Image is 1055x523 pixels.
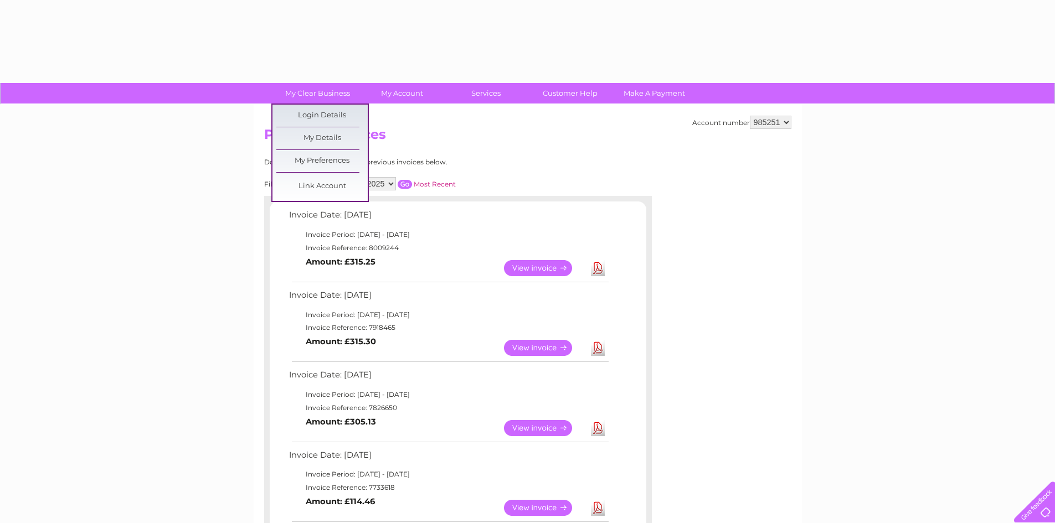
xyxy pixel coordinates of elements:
[286,241,610,255] td: Invoice Reference: 8009244
[286,308,610,322] td: Invoice Period: [DATE] - [DATE]
[276,175,368,198] a: Link Account
[276,105,368,127] a: Login Details
[264,158,555,166] div: Download or view any of your previous invoices below.
[286,468,610,481] td: Invoice Period: [DATE] - [DATE]
[414,180,456,188] a: Most Recent
[306,257,375,267] b: Amount: £315.25
[286,228,610,241] td: Invoice Period: [DATE] - [DATE]
[524,83,616,103] a: Customer Help
[591,340,605,356] a: Download
[306,496,375,506] b: Amount: £114.46
[272,83,363,103] a: My Clear Business
[286,401,610,415] td: Invoice Reference: 7826650
[609,83,700,103] a: Make A Payment
[276,150,368,172] a: My Preferences
[306,336,376,346] b: Amount: £315.30
[286,321,610,334] td: Invoice Reference: 7918465
[504,420,585,436] a: View
[504,340,585,356] a: View
[692,116,791,129] div: Account number
[286,288,610,308] td: Invoice Date: [DATE]
[306,417,376,427] b: Amount: £305.13
[264,127,791,148] h2: Previous Invoices
[356,83,447,103] a: My Account
[504,500,585,516] a: View
[286,388,610,401] td: Invoice Period: [DATE] - [DATE]
[286,481,610,494] td: Invoice Reference: 7733618
[264,177,555,190] div: Filter by date
[286,448,610,468] td: Invoice Date: [DATE]
[276,127,368,149] a: My Details
[591,500,605,516] a: Download
[591,420,605,436] a: Download
[440,83,532,103] a: Services
[286,367,610,388] td: Invoice Date: [DATE]
[591,260,605,276] a: Download
[504,260,585,276] a: View
[286,208,610,228] td: Invoice Date: [DATE]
